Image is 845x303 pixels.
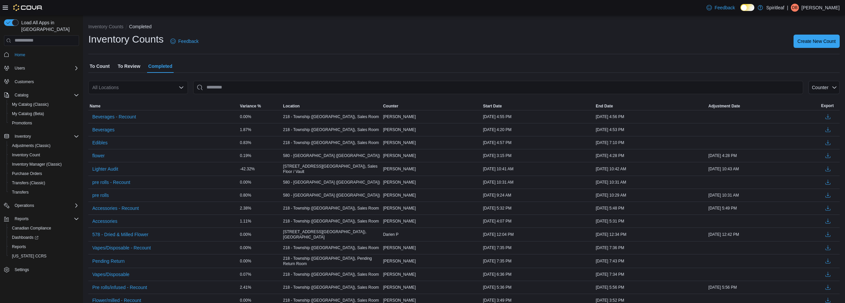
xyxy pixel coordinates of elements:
[92,244,151,251] span: Vapes/Disposable - Recount
[239,126,282,134] div: 1.87%
[482,270,594,278] div: [DATE] 6:36 PM
[168,35,201,48] a: Feedback
[787,4,788,12] p: |
[594,191,707,199] div: [DATE] 10:29 AM
[12,202,79,210] span: Operations
[1,214,82,224] button: Reports
[9,233,41,241] a: Dashboards
[240,103,261,109] span: Variance %
[90,112,139,122] button: Beverages - Recount
[482,230,594,238] div: [DATE] 12:04 PM
[12,102,49,107] span: My Catalog (Classic)
[239,113,282,121] div: 0.00%
[7,169,82,178] button: Purchase Orders
[483,103,502,109] span: Start Date
[821,103,834,108] span: Export
[7,242,82,251] button: Reports
[12,64,28,72] button: Users
[88,33,164,46] h1: Inventory Counts
[239,191,282,199] div: 0.80%
[715,4,735,11] span: Feedback
[12,64,79,72] span: Users
[92,179,130,186] span: pre rolls - Recount
[239,165,282,173] div: -42.32%
[92,284,147,291] span: Pre rolls/infused - Recount
[808,81,840,94] button: Counter
[282,139,382,147] div: 218 - Township ([GEOGRAPHIC_DATA]), Sales Room
[12,51,28,59] a: Home
[383,127,416,132] span: [PERSON_NAME]
[282,270,382,278] div: 218 - Township ([GEOGRAPHIC_DATA]), Sales Room
[239,204,282,212] div: 2.38%
[482,102,594,110] button: Start Date
[7,233,82,242] a: Dashboards
[707,230,820,238] div: [DATE] 12:42 PM
[7,224,82,233] button: Canadian Compliance
[15,134,31,139] span: Inventory
[9,119,79,127] span: Promotions
[12,215,31,223] button: Reports
[90,229,151,239] button: 578 - Dried & Milled Flower
[88,23,840,31] nav: An example of EuiBreadcrumbs
[707,191,820,199] div: [DATE] 10:31 AM
[282,204,382,212] div: 218 - Township ([GEOGRAPHIC_DATA]), Sales Room
[12,265,79,274] span: Settings
[239,257,282,265] div: 0.00%
[92,126,115,133] span: Beverages
[596,103,613,109] span: End Date
[239,283,282,291] div: 2.41%
[594,126,707,134] div: [DATE] 4:53 PM
[90,282,150,292] button: Pre rolls/infused - Recount
[707,204,820,212] div: [DATE] 5:49 PM
[9,170,79,178] span: Purchase Orders
[7,118,82,128] button: Promotions
[594,217,707,225] div: [DATE] 5:31 PM
[383,232,399,237] span: Darien P
[482,165,594,173] div: [DATE] 10:41 AM
[282,102,382,110] button: Location
[88,24,124,29] button: Inventory Counts
[382,102,482,110] button: Counter
[92,205,139,212] span: Accessories - Recount
[594,230,707,238] div: [DATE] 12:34 PM
[482,191,594,199] div: [DATE] 9:24 AM
[7,160,82,169] button: Inventory Manager (Classic)
[15,79,34,84] span: Customers
[704,1,737,14] a: Feedback
[9,252,49,260] a: [US_STATE] CCRS
[482,139,594,147] div: [DATE] 4:57 PM
[88,102,239,110] button: Name
[239,139,282,147] div: 0.83%
[740,4,754,11] input: Dark Mode
[12,132,79,140] span: Inventory
[92,192,109,199] span: pre rolls
[1,64,82,73] button: Users
[92,258,125,264] span: Pending Return
[1,132,82,141] button: Inventory
[15,92,28,98] span: Catalog
[90,216,120,226] button: Accessories
[90,177,133,187] button: pre rolls - Recount
[193,81,803,94] input: This is a search bar. After typing your query, hit enter to filter the results lower in the page.
[9,110,47,118] a: My Catalog (Beta)
[282,217,382,225] div: 218 - Township ([GEOGRAPHIC_DATA]), Sales Room
[594,204,707,212] div: [DATE] 5:48 PM
[90,60,110,73] span: To Count
[282,113,382,121] div: 218 - Township ([GEOGRAPHIC_DATA]), Sales Room
[794,35,840,48] button: Create New Count
[383,285,416,290] span: [PERSON_NAME]
[798,38,836,45] span: Create New Count
[92,152,105,159] span: flower
[383,219,416,224] span: [PERSON_NAME]
[7,251,82,261] button: [US_STATE] CCRS
[13,4,43,11] img: Cova
[12,152,40,158] span: Inventory Count
[239,270,282,278] div: 0.07%
[482,152,594,160] div: [DATE] 3:15 PM
[9,188,31,196] a: Transfers
[9,151,43,159] a: Inventory Count
[12,91,79,99] span: Catalog
[283,103,300,109] span: Location
[282,126,382,134] div: 218 - Township ([GEOGRAPHIC_DATA]), Sales Room
[383,180,416,185] span: [PERSON_NAME]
